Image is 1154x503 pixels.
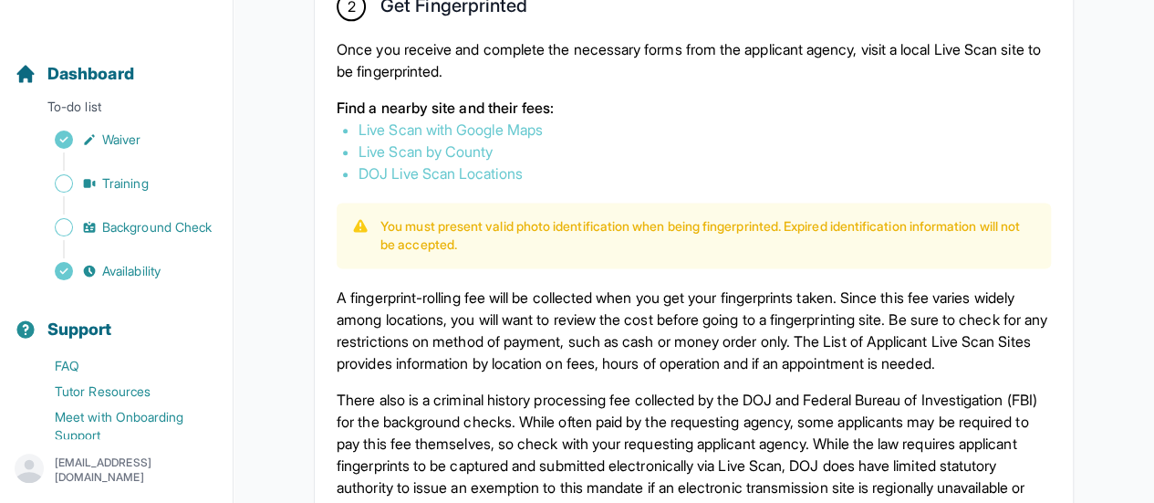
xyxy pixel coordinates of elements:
[359,142,493,161] a: Live Scan by County
[15,404,233,448] a: Meet with Onboarding Support
[15,258,233,284] a: Availability
[359,121,543,139] a: Live Scan with Google Maps
[380,217,1036,254] p: You must present valid photo identification when being fingerprinted. Expired identification info...
[47,317,112,342] span: Support
[337,38,1051,82] p: Once you receive and complete the necessary forms from the applicant agency, visit a local Live S...
[7,98,225,123] p: To-do list
[102,131,140,149] span: Waiver
[7,288,225,350] button: Support
[337,97,1051,119] p: Find a nearby site and their fees:
[15,379,233,404] a: Tutor Resources
[15,215,233,240] a: Background Check
[102,262,161,280] span: Availability
[359,164,523,183] a: DOJ Live Scan Locations
[7,32,225,94] button: Dashboard
[15,127,233,152] a: Waiver
[15,171,233,196] a: Training
[15,353,233,379] a: FAQ
[102,174,149,193] span: Training
[15,454,218,487] button: [EMAIL_ADDRESS][DOMAIN_NAME]
[47,61,134,87] span: Dashboard
[15,61,134,87] a: Dashboard
[102,218,212,236] span: Background Check
[337,287,1051,374] p: A fingerprint-rolling fee will be collected when you get your fingerprints taken. Since this fee ...
[55,456,218,485] p: [EMAIL_ADDRESS][DOMAIN_NAME]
